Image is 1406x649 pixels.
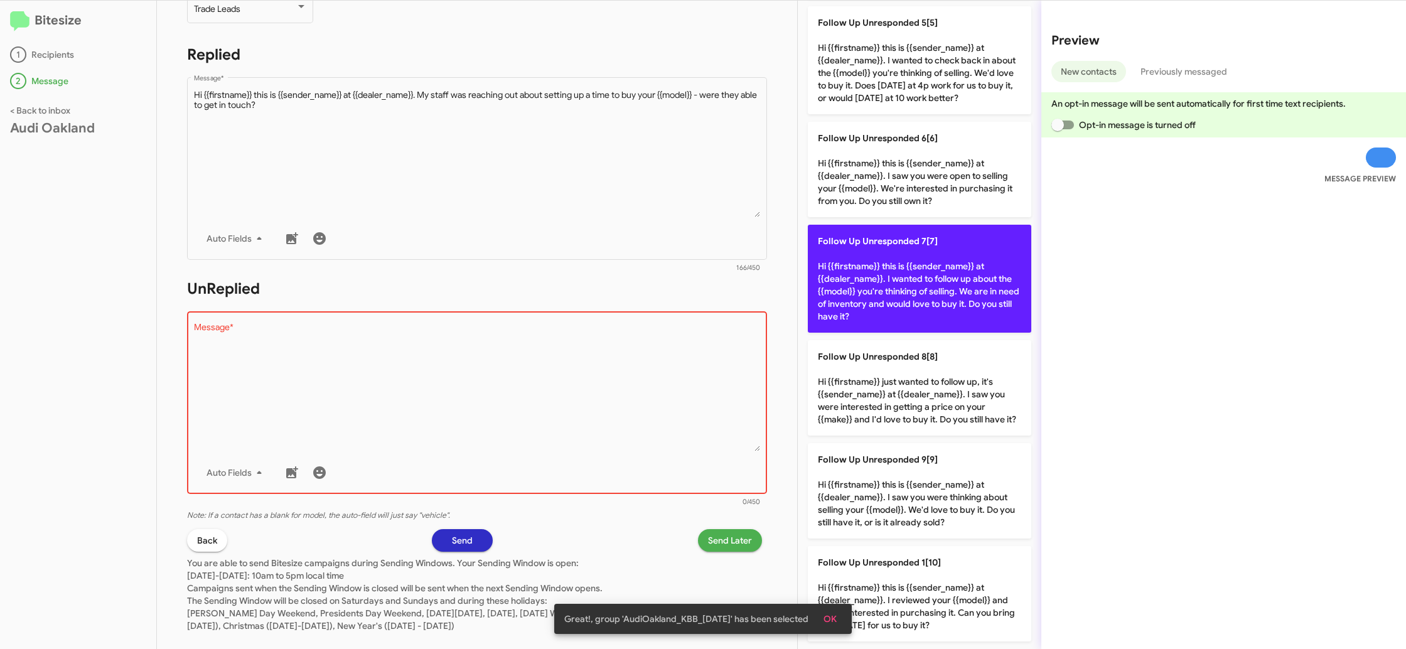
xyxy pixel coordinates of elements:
[207,461,267,484] span: Auto Fields
[10,46,146,63] div: Recipients
[187,529,227,552] button: Back
[194,3,240,14] span: Trade Leads
[187,279,767,299] h1: UnReplied
[187,45,767,65] h1: Replied
[1079,117,1196,132] span: Opt-in message is turned off
[1051,61,1126,82] button: New contacts
[1324,173,1396,185] small: MESSAGE PREVIEW
[1051,97,1396,110] p: An opt-in message will be sent automatically for first time text recipients.
[1131,61,1237,82] button: Previously messaged
[1140,61,1227,82] span: Previously messaged
[207,227,267,250] span: Auto Fields
[818,17,938,28] span: Follow Up Unresponded 5[5]
[818,454,938,465] span: Follow Up Unresponded 9[9]
[197,529,217,552] span: Back
[187,557,763,631] span: You are able to send Bitesize campaigns during Sending Windows. Your Sending Window is open: [DAT...
[564,613,808,625] span: Great!, group 'AudiOakland_KBB_[DATE]' has been selected
[808,340,1031,436] p: Hi {{firstname}} just wanted to follow up, it's {{sender_name}} at {{dealer_name}}. I saw you wer...
[808,6,1031,114] p: Hi {{firstname}} this is {{sender_name}} at {{dealer_name}}. I wanted to check back in about the ...
[10,46,26,63] div: 1
[813,608,847,630] button: OK
[818,557,941,568] span: Follow Up Unresponded 1[10]
[196,461,277,484] button: Auto Fields
[10,11,30,31] img: logo-minimal.svg
[432,529,493,552] button: Send
[818,351,938,362] span: Follow Up Unresponded 8[8]
[808,546,1031,641] p: Hi {{firstname}} this is {{sender_name}} at {{dealer_name}}. I reviewed your {{model}} and we are...
[10,122,146,134] div: Audi Oakland
[10,73,26,89] div: 2
[736,264,760,272] mat-hint: 166/450
[10,11,146,31] h2: Bitesize
[708,529,752,552] span: Send Later
[743,498,760,506] mat-hint: 0/450
[10,105,70,116] a: < Back to inbox
[698,529,762,552] button: Send Later
[1051,31,1396,51] h2: Preview
[452,529,473,552] span: Send
[808,122,1031,217] p: Hi {{firstname}} this is {{sender_name}} at {{dealer_name}}. I saw you were open to selling your ...
[187,510,450,520] i: Note: If a contact has a blank for model, the auto-field will just say "vehicle".
[808,225,1031,333] p: Hi {{firstname}} this is {{sender_name}} at {{dealer_name}}. I wanted to follow up about the {{mo...
[824,608,837,630] span: OK
[818,235,938,247] span: Follow Up Unresponded 7[7]
[10,73,146,89] div: Message
[808,443,1031,539] p: Hi {{firstname}} this is {{sender_name}} at {{dealer_name}}. I saw you were thinking about sellin...
[1061,61,1117,82] span: New contacts
[818,132,938,144] span: Follow Up Unresponded 6[6]
[196,227,277,250] button: Auto Fields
